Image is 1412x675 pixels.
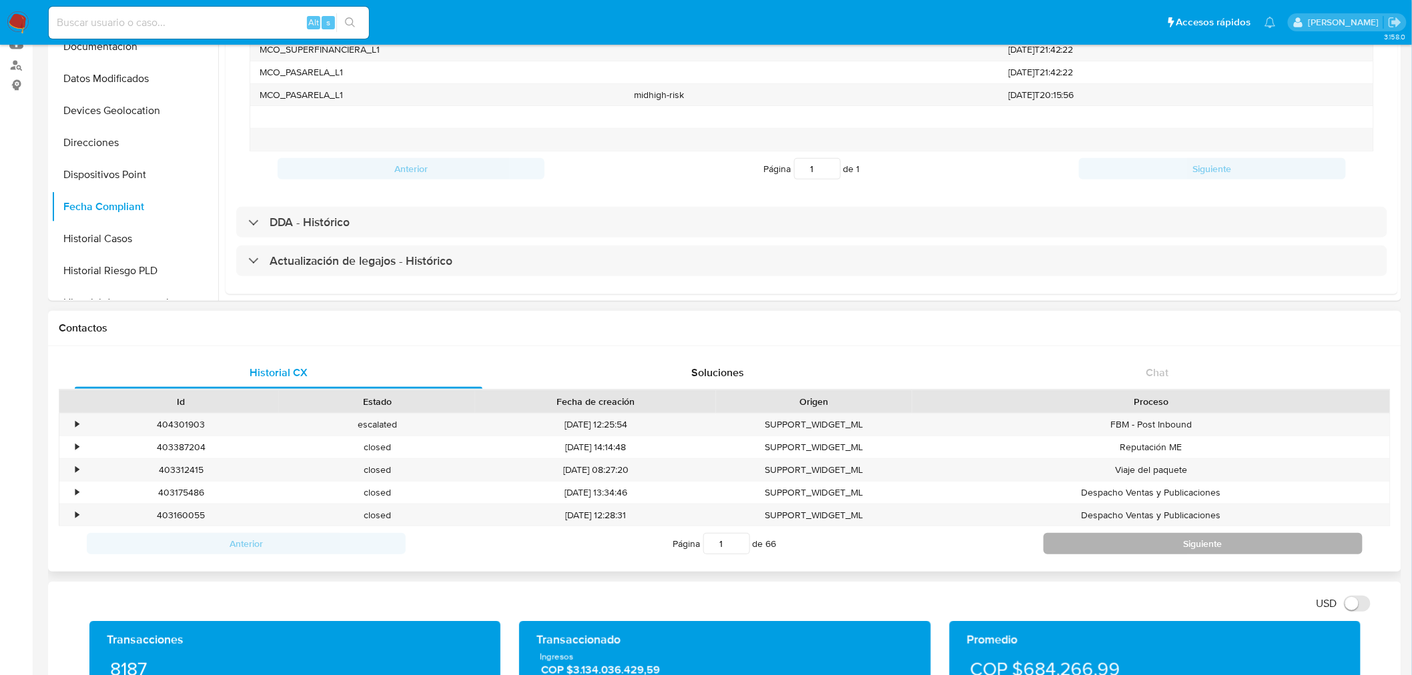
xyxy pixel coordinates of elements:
button: Siguiente [1044,533,1363,554]
div: Viaje del paquete [912,459,1390,481]
div: SUPPORT_WIDGET_ML [716,414,912,436]
div: Despacho Ventas y Publicaciones [912,504,1390,526]
div: SUPPORT_WIDGET_ML [716,436,912,458]
button: Dispositivos Point [51,159,218,191]
div: Origen [725,395,903,408]
button: Fecha Compliant [51,191,218,223]
button: Historial Riesgo PLD [51,255,218,287]
div: • [75,418,79,431]
div: • [75,486,79,499]
div: • [75,509,79,522]
div: 403175486 [83,482,279,504]
span: Alt [308,16,319,29]
button: Documentación [51,31,218,63]
div: closed [279,436,475,458]
div: 403312415 [83,459,279,481]
div: Fecha de creación [484,395,707,408]
span: Historial CX [250,365,308,380]
span: Soluciones [692,365,745,380]
div: 403160055 [83,504,279,526]
div: closed [279,482,475,504]
div: [DATE] 14:14:48 [475,436,716,458]
span: Página de [673,533,777,554]
a: Salir [1388,15,1402,29]
div: SUPPORT_WIDGET_ML [716,482,912,504]
a: Notificaciones [1265,17,1276,28]
button: search-icon [336,13,364,32]
span: 66 [766,537,777,550]
div: • [75,464,79,476]
div: SUPPORT_WIDGET_ML [716,504,912,526]
button: Direcciones [51,127,218,159]
div: closed [279,504,475,526]
div: 403387204 [83,436,279,458]
div: SUPPORT_WIDGET_ML [716,459,912,481]
div: Estado [288,395,466,408]
span: 3.158.0 [1384,31,1405,42]
button: Datos Modificados [51,63,218,95]
div: Proceso [922,395,1381,408]
div: [DATE] 08:27:20 [475,459,716,481]
div: Reputación ME [912,436,1390,458]
button: Devices Geolocation [51,95,218,127]
div: closed [279,459,475,481]
div: escalated [279,414,475,436]
div: FBM - Post Inbound [912,414,1390,436]
button: Historial Casos [51,223,218,255]
div: Id [92,395,270,408]
span: s [326,16,330,29]
div: Despacho Ventas y Publicaciones [912,482,1390,504]
div: • [75,441,79,454]
span: Accesos rápidos [1176,15,1251,29]
div: [DATE] 13:34:46 [475,482,716,504]
div: 404301903 [83,414,279,436]
button: Historial de conversaciones [51,287,218,319]
div: [DATE] 12:28:31 [475,504,716,526]
h1: Contactos [59,321,1391,335]
input: Buscar usuario o caso... [49,14,369,31]
p: felipe.cayon@mercadolibre.com [1308,16,1383,29]
span: Chat [1146,365,1169,380]
div: [DATE] 12:25:54 [475,414,716,436]
button: Anterior [87,533,406,554]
